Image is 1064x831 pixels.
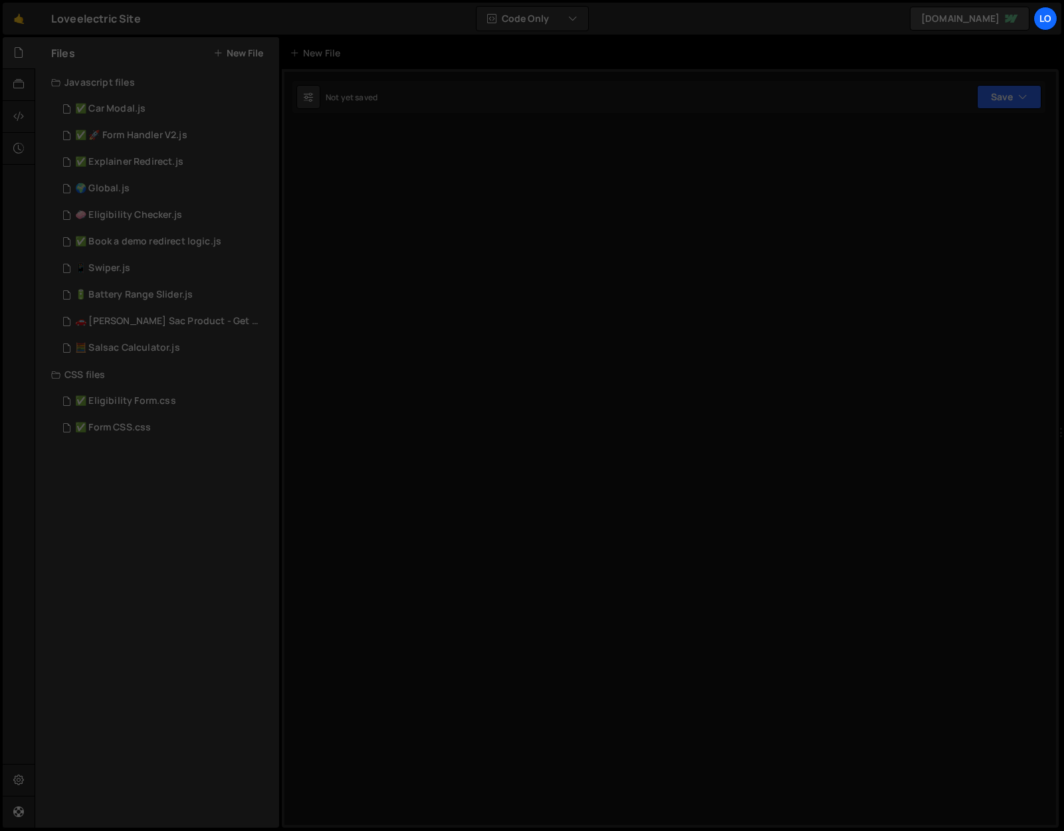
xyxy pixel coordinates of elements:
[75,316,259,327] div: 🚗 [PERSON_NAME] Sac Product - Get started.js
[35,69,279,96] div: Javascript files
[1033,7,1057,31] a: Lo
[75,209,182,221] div: 🧼 Eligibility Checker.js
[75,262,130,274] div: 📱 Swiper.js
[75,103,146,115] div: ✅ Car Modal.js
[51,255,279,282] div: 8014/34949.js
[51,149,279,175] div: 8014/41778.js
[75,289,193,301] div: 🔋 Battery Range Slider.js
[75,183,130,195] div: 🌍 Global.js
[477,7,588,31] button: Code Only
[51,415,279,441] div: 8014/41351.css
[51,46,75,60] h2: Files
[51,229,279,255] div: 8014/41355.js
[51,308,284,335] div: 8014/33036.js
[290,46,346,60] div: New File
[51,175,279,202] div: 8014/42769.js
[51,11,141,27] div: Loveelectric Site
[51,122,279,149] div: 8014/42987.js
[51,282,279,308] div: 8014/34824.js
[51,388,279,415] div: 8014/41354.css
[326,92,377,103] div: Not yet saved
[3,3,35,35] a: 🤙
[977,85,1041,109] button: Save
[51,335,279,361] div: 8014/28850.js
[51,202,279,229] div: 8014/42657.js
[213,48,263,58] button: New File
[75,395,176,407] div: ✅ Eligibility Form.css
[910,7,1029,31] a: [DOMAIN_NAME]
[51,96,279,122] div: 8014/41995.js
[75,422,151,434] div: ✅ Form CSS.css
[75,236,221,248] div: ✅ Book a demo redirect logic.js
[75,156,183,168] div: ✅ Explainer Redirect.js
[75,342,180,354] div: 🧮 Salsac Calculator.js
[35,361,279,388] div: CSS files
[75,130,187,141] div: ✅ 🚀 Form Handler V2.js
